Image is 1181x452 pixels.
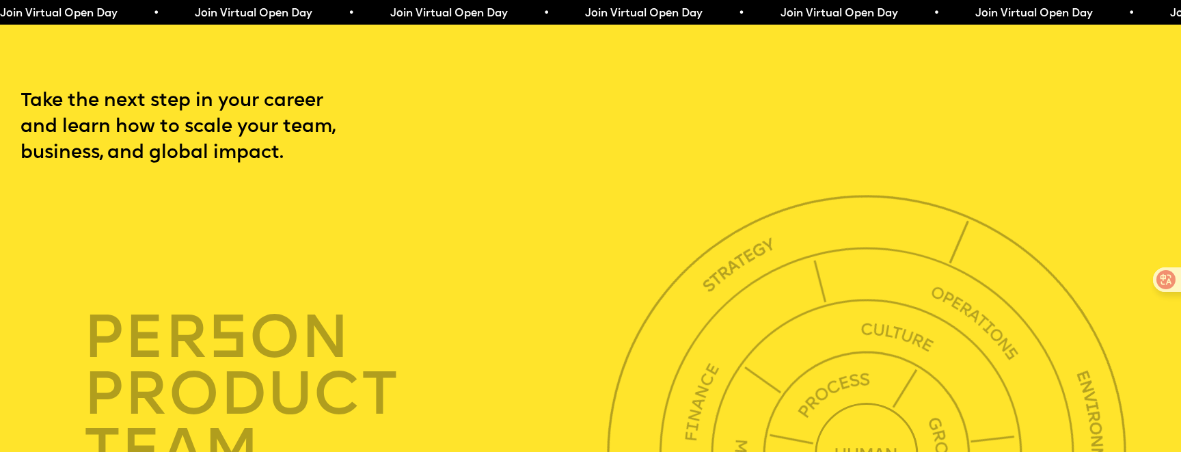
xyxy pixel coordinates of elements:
[1128,8,1134,19] span: •
[737,8,744,19] span: •
[347,8,353,19] span: •
[932,8,938,19] span: •
[208,311,249,372] span: s
[21,88,387,166] p: Take the next step in your career and learn how to scale your team, business, and global impact.
[152,8,158,19] span: •
[542,8,548,19] span: •
[83,366,615,423] div: product
[83,309,615,366] div: per on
